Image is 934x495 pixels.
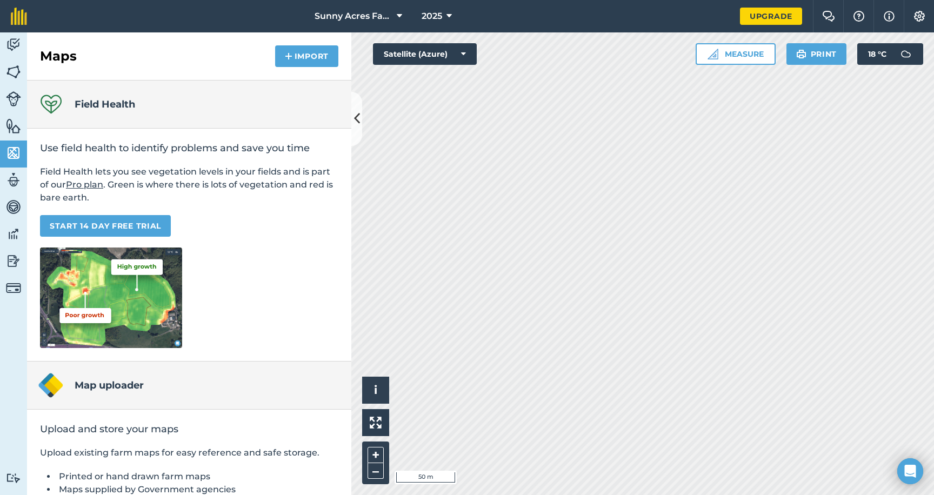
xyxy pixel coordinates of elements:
h4: Field Health [75,97,135,112]
span: i [374,383,377,397]
img: Four arrows, one pointing top left, one top right, one bottom right and the last bottom left [370,417,382,429]
img: svg+xml;base64,PHN2ZyB4bWxucz0iaHR0cDovL3d3dy53My5vcmcvMjAwMC9zdmciIHdpZHRoPSIxOSIgaGVpZ2h0PSIyNC... [796,48,806,61]
img: svg+xml;base64,PD94bWwgdmVyc2lvbj0iMS4wIiBlbmNvZGluZz0idXRmLTgiPz4KPCEtLSBHZW5lcmF0b3I6IEFkb2JlIE... [6,473,21,483]
img: fieldmargin Logo [11,8,27,25]
div: Open Intercom Messenger [897,458,923,484]
img: svg+xml;base64,PD94bWwgdmVyc2lvbj0iMS4wIiBlbmNvZGluZz0idXRmLTgiPz4KPCEtLSBHZW5lcmF0b3I6IEFkb2JlIE... [6,280,21,296]
img: svg+xml;base64,PHN2ZyB4bWxucz0iaHR0cDovL3d3dy53My5vcmcvMjAwMC9zdmciIHdpZHRoPSIxNCIgaGVpZ2h0PSIyNC... [285,50,292,63]
img: Ruler icon [708,49,718,59]
p: Upload existing farm maps for easy reference and safe storage. [40,446,338,459]
h2: Use field health to identify problems and save you time [40,142,338,155]
img: Map uploader logo [38,372,64,398]
button: Satellite (Azure) [373,43,477,65]
span: 18 ° C [868,43,886,65]
a: START 14 DAY FREE TRIAL [40,215,171,237]
button: Print [786,43,847,65]
img: svg+xml;base64,PHN2ZyB4bWxucz0iaHR0cDovL3d3dy53My5vcmcvMjAwMC9zdmciIHdpZHRoPSI1NiIgaGVpZ2h0PSI2MC... [6,118,21,134]
a: Pro plan [66,179,103,190]
img: svg+xml;base64,PD94bWwgdmVyc2lvbj0iMS4wIiBlbmNvZGluZz0idXRmLTgiPz4KPCEtLSBHZW5lcmF0b3I6IEFkb2JlIE... [895,43,917,65]
button: 18 °C [857,43,923,65]
img: Two speech bubbles overlapping with the left bubble in the forefront [822,11,835,22]
img: svg+xml;base64,PD94bWwgdmVyc2lvbj0iMS4wIiBlbmNvZGluZz0idXRmLTgiPz4KPCEtLSBHZW5lcmF0b3I6IEFkb2JlIE... [6,199,21,215]
button: – [368,463,384,479]
h4: Map uploader [75,378,144,393]
img: svg+xml;base64,PHN2ZyB4bWxucz0iaHR0cDovL3d3dy53My5vcmcvMjAwMC9zdmciIHdpZHRoPSIxNyIgaGVpZ2h0PSIxNy... [884,10,895,23]
span: Sunny Acres Farm [315,10,392,23]
button: + [368,447,384,463]
img: svg+xml;base64,PD94bWwgdmVyc2lvbj0iMS4wIiBlbmNvZGluZz0idXRmLTgiPz4KPCEtLSBHZW5lcmF0b3I6IEFkb2JlIE... [6,91,21,106]
span: 2025 [422,10,442,23]
img: svg+xml;base64,PD94bWwgdmVyc2lvbj0iMS4wIiBlbmNvZGluZz0idXRmLTgiPz4KPCEtLSBHZW5lcmF0b3I6IEFkb2JlIE... [6,172,21,188]
button: i [362,377,389,404]
a: Upgrade [740,8,802,25]
button: Measure [696,43,776,65]
img: A question mark icon [852,11,865,22]
h2: Maps [40,48,77,65]
img: svg+xml;base64,PD94bWwgdmVyc2lvbj0iMS4wIiBlbmNvZGluZz0idXRmLTgiPz4KPCEtLSBHZW5lcmF0b3I6IEFkb2JlIE... [6,37,21,53]
img: A cog icon [913,11,926,22]
img: svg+xml;base64,PHN2ZyB4bWxucz0iaHR0cDovL3d3dy53My5vcmcvMjAwMC9zdmciIHdpZHRoPSI1NiIgaGVpZ2h0PSI2MC... [6,64,21,80]
p: Field Health lets you see vegetation levels in your fields and is part of our . Green is where th... [40,165,338,204]
li: Printed or hand drawn farm maps [56,470,338,483]
button: Import [275,45,338,67]
img: svg+xml;base64,PD94bWwgdmVyc2lvbj0iMS4wIiBlbmNvZGluZz0idXRmLTgiPz4KPCEtLSBHZW5lcmF0b3I6IEFkb2JlIE... [6,253,21,269]
h2: Upload and store your maps [40,423,338,436]
img: svg+xml;base64,PHN2ZyB4bWxucz0iaHR0cDovL3d3dy53My5vcmcvMjAwMC9zdmciIHdpZHRoPSI1NiIgaGVpZ2h0PSI2MC... [6,145,21,161]
img: svg+xml;base64,PD94bWwgdmVyc2lvbj0iMS4wIiBlbmNvZGluZz0idXRmLTgiPz4KPCEtLSBHZW5lcmF0b3I6IEFkb2JlIE... [6,226,21,242]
